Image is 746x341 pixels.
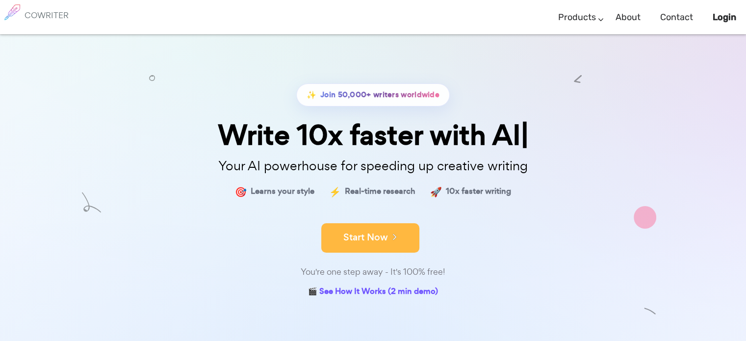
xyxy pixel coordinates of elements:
[430,184,442,199] span: 🚀
[616,3,641,32] a: About
[128,265,618,279] div: You're one step away - It's 100% free!
[235,184,247,199] span: 🎯
[128,156,618,177] p: Your AI powerhouse for speeding up creative writing
[345,184,415,199] span: Real-time research
[446,184,511,199] span: 10x faster writing
[713,12,736,23] b: Login
[644,305,656,317] img: shape
[634,206,656,229] img: shape
[713,3,736,32] a: Login
[128,121,618,149] div: Write 10x faster with AI
[308,285,438,300] a: 🎬 See How It Works (2 min demo)
[82,192,101,212] img: shape
[660,3,693,32] a: Contact
[321,223,419,253] button: Start Now
[329,184,341,199] span: ⚡
[307,88,316,102] span: ✨
[558,3,596,32] a: Products
[25,11,69,20] h6: COWRITER
[320,88,439,102] span: Join 50,000+ writers worldwide
[251,184,314,199] span: Learns your style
